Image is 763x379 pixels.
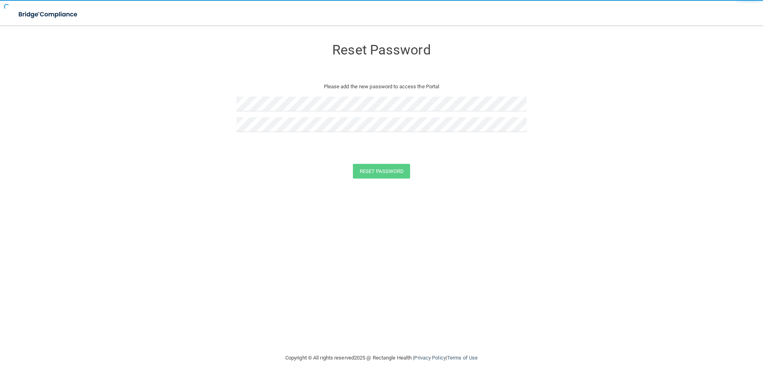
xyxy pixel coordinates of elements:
h3: Reset Password [236,43,527,57]
a: Terms of Use [447,355,478,361]
button: Reset Password [353,164,410,179]
p: Please add the new password to access the Portal [242,82,521,91]
img: bridge_compliance_login_screen.278c3ca4.svg [12,6,85,23]
a: Privacy Policy [414,355,445,361]
div: Copyright © All rights reserved 2025 @ Rectangle Health | | [236,345,527,371]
